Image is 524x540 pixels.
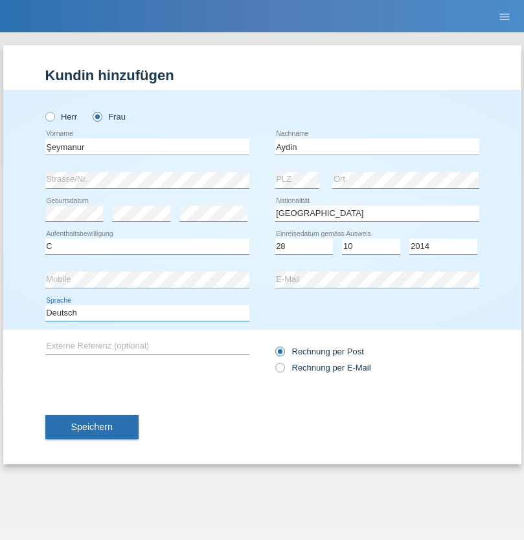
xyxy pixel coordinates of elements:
[275,347,284,363] input: Rechnung per Post
[45,67,479,83] h1: Kundin hinzufügen
[71,422,113,432] span: Speichern
[275,347,364,356] label: Rechnung per Post
[93,112,101,120] input: Frau
[93,112,126,122] label: Frau
[45,112,78,122] label: Herr
[275,363,371,373] label: Rechnung per E-Mail
[498,10,511,23] i: menu
[492,12,518,20] a: menu
[45,112,54,120] input: Herr
[45,415,139,440] button: Speichern
[275,363,284,379] input: Rechnung per E-Mail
